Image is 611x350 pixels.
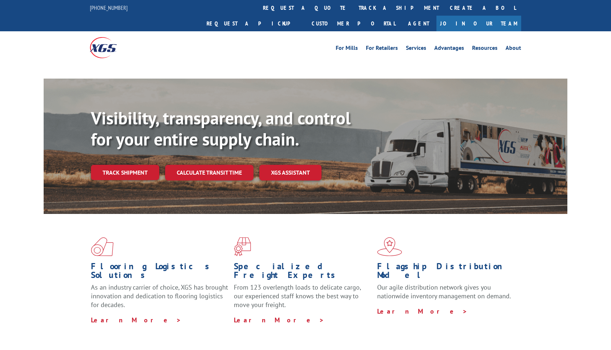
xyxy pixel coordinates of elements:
a: About [506,45,521,53]
a: Learn More > [377,307,468,315]
a: Customer Portal [306,16,401,31]
h1: Flagship Distribution Model [377,262,515,283]
img: xgs-icon-total-supply-chain-intelligence-red [91,237,113,256]
a: XGS ASSISTANT [259,165,322,180]
a: Calculate transit time [165,165,253,180]
a: For Mills [336,45,358,53]
a: Resources [472,45,498,53]
a: Services [406,45,426,53]
h1: Specialized Freight Experts [234,262,371,283]
a: Agent [401,16,436,31]
a: Request a pickup [201,16,306,31]
span: Our agile distribution network gives you nationwide inventory management on demand. [377,283,511,300]
a: Join Our Team [436,16,521,31]
a: Learn More > [91,316,181,324]
a: Learn More > [234,316,324,324]
a: [PHONE_NUMBER] [90,4,128,11]
span: As an industry carrier of choice, XGS has brought innovation and dedication to flooring logistics... [91,283,228,309]
a: For Retailers [366,45,398,53]
h1: Flooring Logistics Solutions [91,262,228,283]
a: Advantages [434,45,464,53]
b: Visibility, transparency, and control for your entire supply chain. [91,107,351,150]
a: Track shipment [91,165,159,180]
img: xgs-icon-flagship-distribution-model-red [377,237,402,256]
p: From 123 overlength loads to delicate cargo, our experienced staff knows the best way to move you... [234,283,371,315]
img: xgs-icon-focused-on-flooring-red [234,237,251,256]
